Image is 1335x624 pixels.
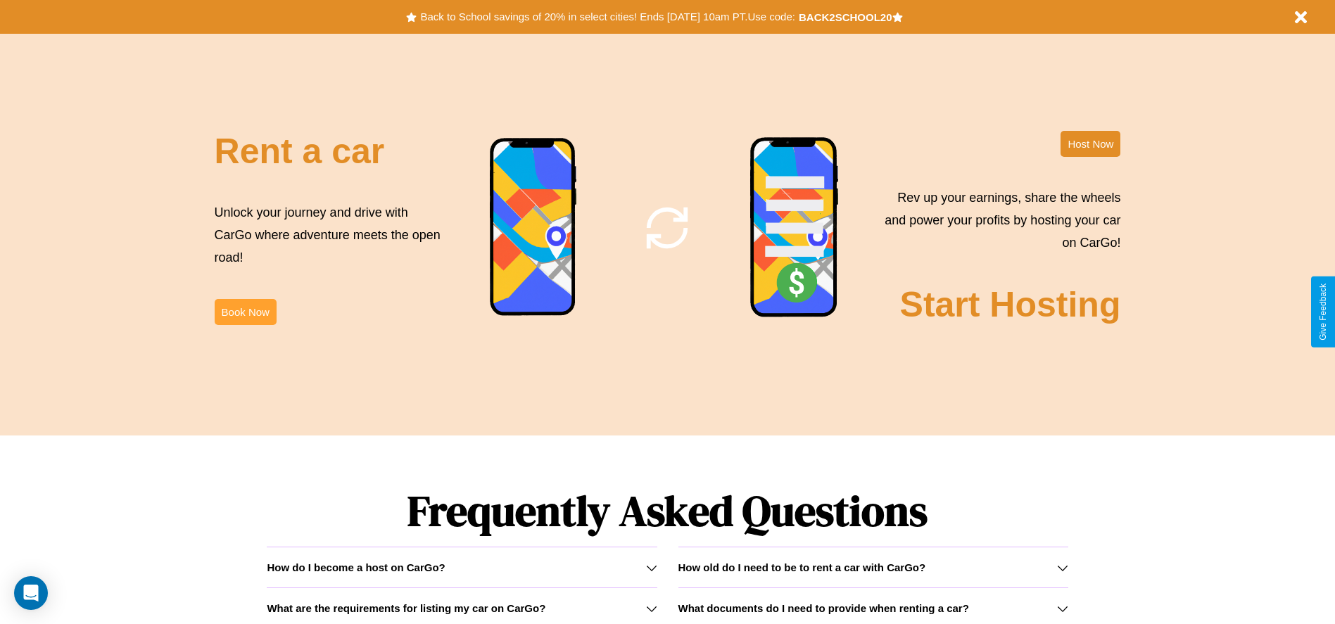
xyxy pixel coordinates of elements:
[799,11,892,23] b: BACK2SCHOOL20
[267,475,1068,547] h1: Frequently Asked Questions
[678,602,969,614] h3: What documents do I need to provide when renting a car?
[876,186,1120,255] p: Rev up your earnings, share the wheels and power your profits by hosting your car on CarGo!
[267,602,545,614] h3: What are the requirements for listing my car on CarGo?
[215,201,445,269] p: Unlock your journey and drive with CarGo where adventure meets the open road!
[417,7,798,27] button: Back to School savings of 20% in select cities! Ends [DATE] 10am PT.Use code:
[1318,284,1328,340] div: Give Feedback
[678,561,926,573] h3: How old do I need to be to rent a car with CarGo?
[14,576,48,610] div: Open Intercom Messenger
[1061,131,1120,157] button: Host Now
[215,131,385,172] h2: Rent a car
[267,561,445,573] h3: How do I become a host on CarGo?
[489,137,578,318] img: phone
[749,136,840,319] img: phone
[900,284,1121,325] h2: Start Hosting
[215,299,277,325] button: Book Now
